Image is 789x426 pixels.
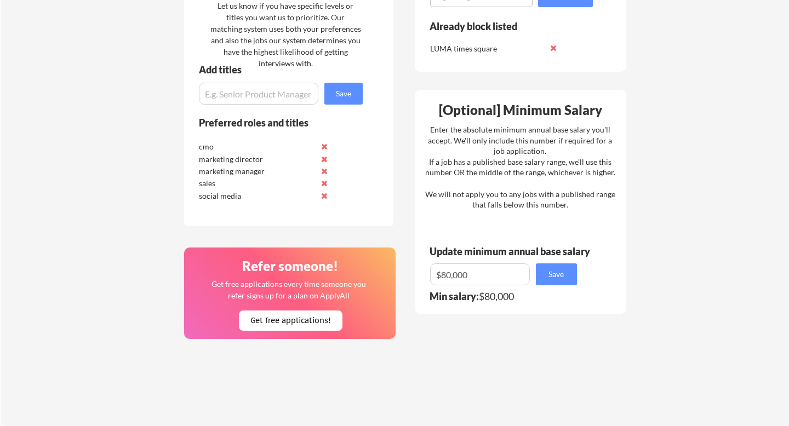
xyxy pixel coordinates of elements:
div: cmo [199,141,315,152]
div: Add titles [199,65,353,74]
input: E.g. $100,000 [430,263,530,285]
div: Refer someone! [188,260,392,273]
div: Get free applications every time someone you refer signs up for a plan on ApplyAll [211,278,367,301]
div: social media [199,191,315,202]
button: Save [536,263,577,285]
button: Get free applications! [239,310,342,331]
div: Already block listed [430,21,578,31]
div: sales [199,178,315,189]
strong: Min salary: [430,290,479,302]
div: LUMA times square [430,43,546,54]
div: $80,000 [430,291,584,301]
div: Preferred roles and titles [199,118,348,128]
div: Update minimum annual base salary [430,246,594,256]
div: marketing manager [199,166,315,177]
button: Save [324,83,363,105]
div: marketing director [199,154,315,165]
div: Enter the absolute minimum annual base salary you'll accept. We'll only include this number if re... [425,124,615,210]
div: [Optional] Minimum Salary [419,103,622,117]
input: E.g. Senior Product Manager [199,83,318,105]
